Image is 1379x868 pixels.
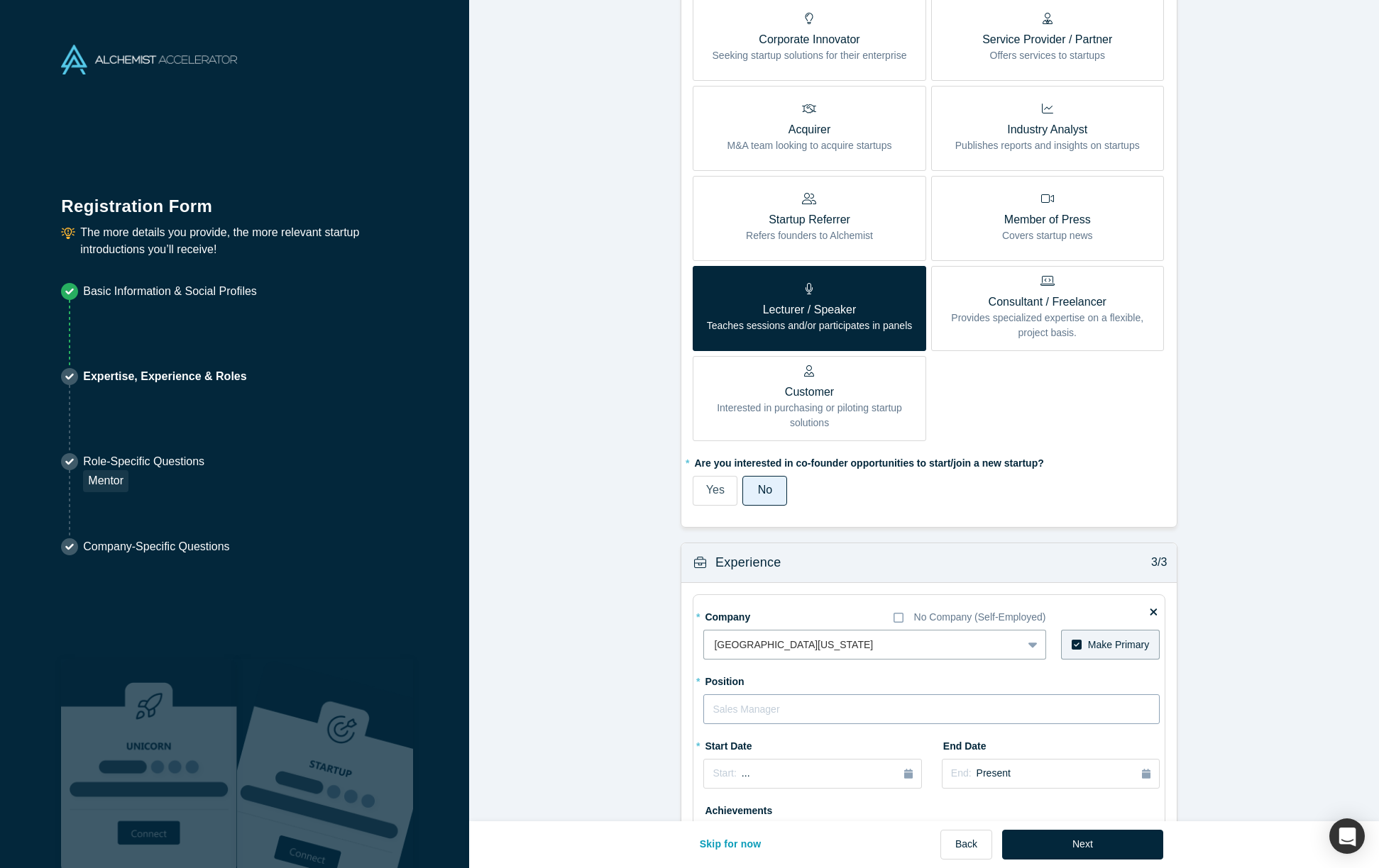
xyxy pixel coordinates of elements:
p: Acquirer [727,121,892,138]
p: Company-Specific Questions [83,538,229,555]
p: Corporate Innovator [713,31,907,48]
input: Sales Manager [703,694,1160,724]
div: Mentor [83,470,128,492]
button: Next [1002,830,1163,859]
img: Prism AI [237,659,413,868]
button: Start:... [703,759,921,789]
p: Interested in purchasing or piloting startup solutions [703,401,915,430]
label: Company [703,605,783,625]
span: ... [742,767,750,779]
p: Offers services to startups [982,48,1112,63]
p: 3/3 [1144,554,1168,571]
label: Achievements [703,799,783,818]
h1: Registration Form [61,179,407,219]
p: Member of Press [1002,211,1093,228]
button: Back [940,830,992,859]
span: End: [951,767,972,779]
p: Seeking startup solutions for their enterprise [713,48,907,63]
label: Position [703,669,783,689]
div: Make Primary [1088,638,1149,652]
label: Start Date [703,734,783,754]
p: M&A team looking to acquire startups [727,138,892,153]
button: Skip for now [685,830,776,859]
p: Refers founders to Alchemist [746,228,873,243]
p: The more details you provide, the more relevant startup introductions you’ll receive! [80,224,407,258]
p: Lecturer / Speaker [707,301,913,318]
button: End:Present [942,759,1160,789]
p: Customer [703,384,915,401]
p: Teaches sessions and/or participates in panels [707,318,913,333]
span: Start: [713,767,736,779]
p: Publishes reports and insights on startups [955,138,1140,153]
label: Are you interested in co-founder opportunities to start/join a new startup? [693,451,1165,471]
p: Provides specialized expertise on a flexible, project basis. [942,311,1153,340]
label: End Date [942,734,1021,754]
p: Startup Referrer [746,211,873,228]
p: Expertise, Experience & Roles [83,368,246,385]
p: Role-Specific Questions [83,453,204,470]
p: Service Provider / Partner [982,31,1112,48]
span: Yes [706,484,725,496]
div: No Company (Self-Employed) [914,610,1046,625]
p: Industry Analyst [955,121,1140,138]
img: Robust Technologies [61,659,237,868]
span: Present [977,767,1011,779]
p: Consultant / Freelancer [942,294,1153,311]
p: Covers startup news [1002,228,1093,243]
p: Basic Information & Social Profiles [83,283,257,300]
img: Alchemist Accelerator Logo [61,45,237,74]
span: No [758,484,772,496]
h3: Experience [715,553,781,572]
